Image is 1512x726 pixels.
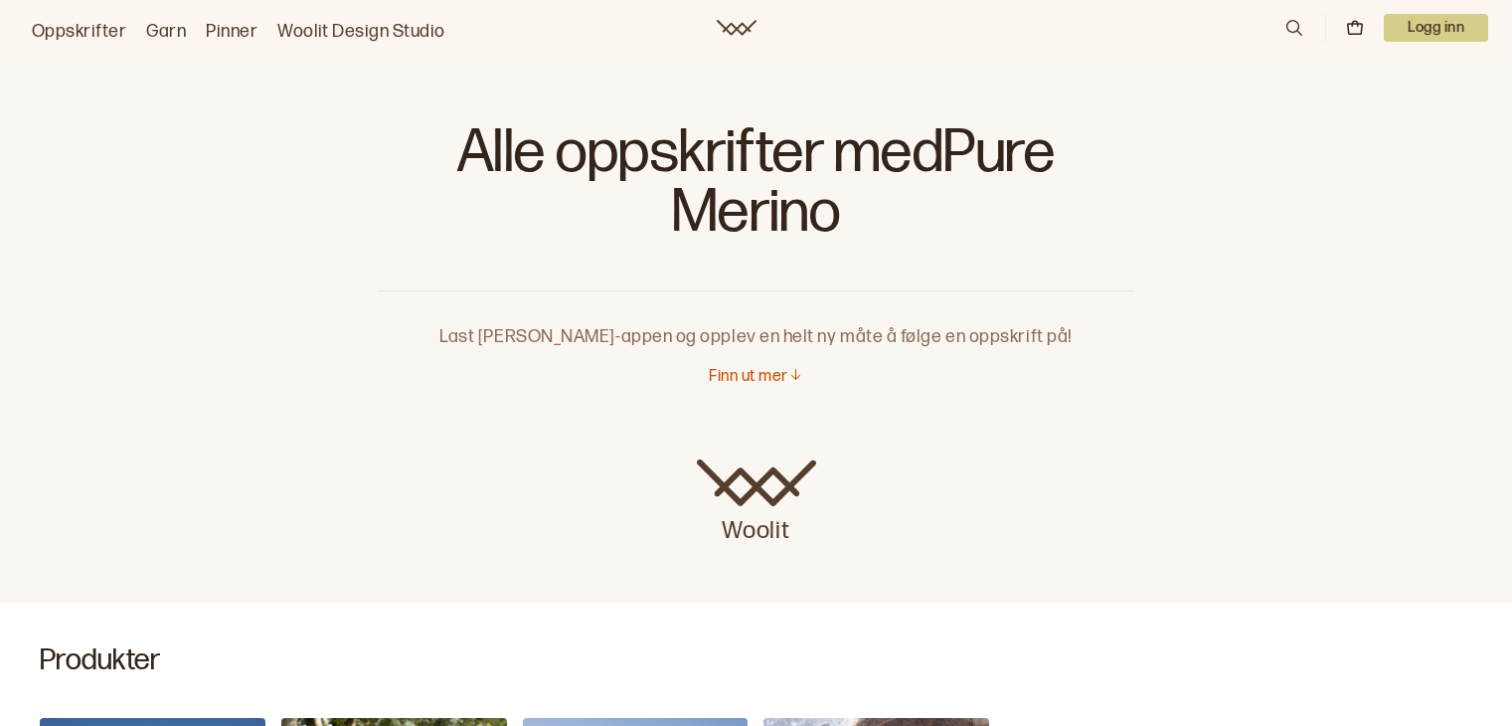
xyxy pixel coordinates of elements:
[709,367,802,388] button: Finn ut mer
[378,119,1134,259] h1: Alle oppskrifter med Pure Merino
[697,459,816,507] img: Woolit
[1384,14,1488,42] p: Logg inn
[32,18,126,46] a: Oppskrifter
[277,18,445,46] a: Woolit Design Studio
[1384,14,1488,42] button: User dropdown
[206,18,257,46] a: Pinner
[697,459,816,547] a: Woolit
[378,291,1134,351] p: Last [PERSON_NAME]-appen og opplev en helt ny måte å følge en oppskrift på!
[717,20,756,36] a: Woolit
[697,507,816,547] p: Woolit
[146,18,186,46] a: Garn
[709,367,787,388] p: Finn ut mer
